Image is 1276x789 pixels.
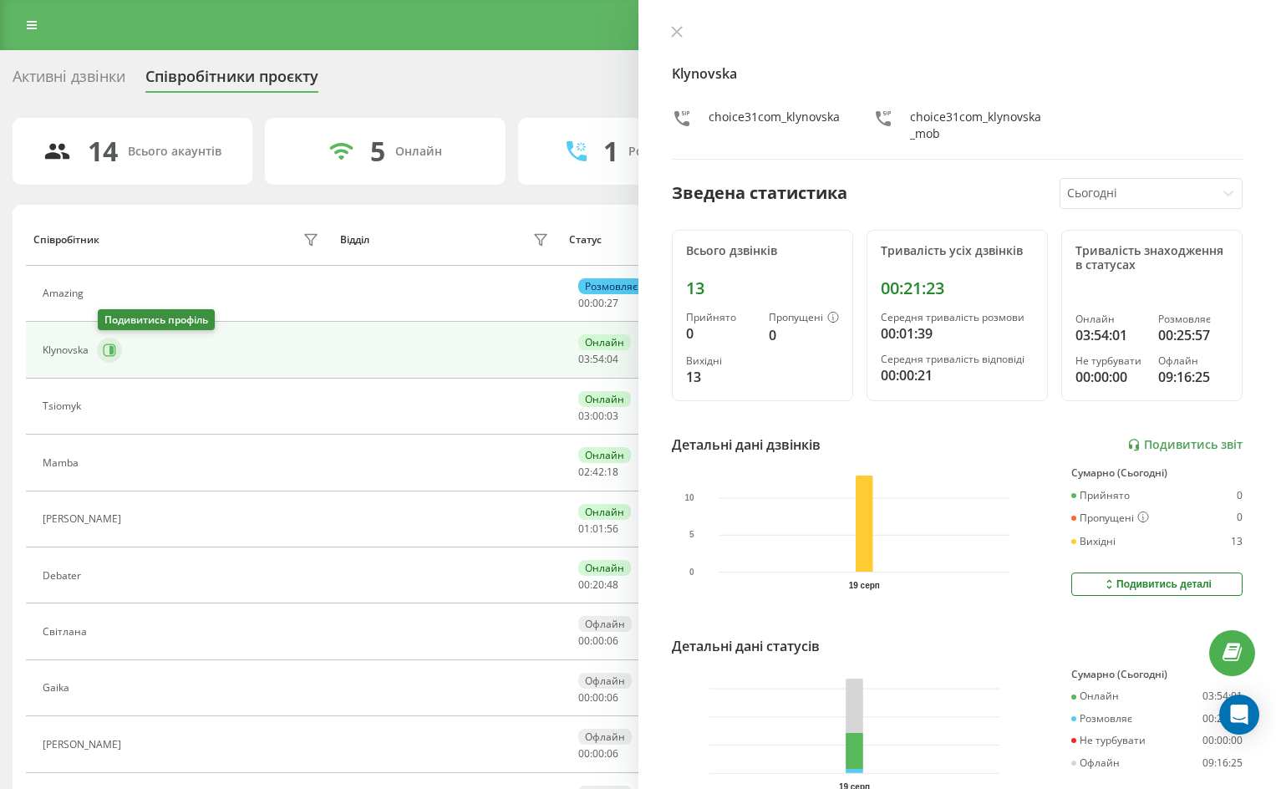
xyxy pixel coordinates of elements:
[578,354,618,365] div: : :
[1158,325,1228,345] div: 00:25:57
[578,391,631,407] div: Онлайн
[578,634,590,648] span: 00
[1202,735,1243,746] div: 00:00:00
[578,504,631,520] div: Онлайн
[578,560,631,576] div: Онлайн
[13,68,125,94] div: Активні дзвінки
[43,513,125,525] div: [PERSON_NAME]
[578,334,631,350] div: Онлайн
[684,494,694,503] text: 10
[578,748,618,760] div: : :
[578,278,644,294] div: Розмовляє
[592,634,604,648] span: 00
[1202,690,1243,702] div: 03:54:01
[98,309,215,330] div: Подивитись профіль
[686,355,755,367] div: Вихідні
[1071,690,1119,702] div: Онлайн
[689,531,694,540] text: 5
[43,739,125,751] div: [PERSON_NAME]
[1075,244,1228,272] div: Тривалість знаходження в статусах
[769,312,839,325] div: Пропущені
[592,352,604,366] span: 54
[578,465,590,479] span: 02
[607,465,618,479] span: 18
[578,522,590,536] span: 01
[592,578,604,592] span: 20
[578,692,618,704] div: : :
[1075,355,1146,367] div: Не турбувати
[1071,512,1149,525] div: Пропущені
[578,579,618,591] div: : :
[592,746,604,761] span: 00
[578,466,618,478] div: : :
[607,578,618,592] span: 48
[848,581,879,590] text: 19 серп
[672,435,821,455] div: Детальні дані дзвінків
[881,354,1034,365] div: Середня тривалість відповіді
[1071,490,1130,501] div: Прийнято
[592,522,604,536] span: 01
[578,296,590,310] span: 00
[128,145,221,159] div: Всього акаунтів
[1102,578,1212,591] div: Подивитись деталі
[578,729,632,745] div: Офлайн
[607,522,618,536] span: 56
[686,367,755,387] div: 13
[578,352,590,366] span: 03
[578,746,590,761] span: 00
[578,298,618,309] div: : :
[33,234,99,246] div: Співробітник
[686,312,755,323] div: Прийнято
[689,568,694,577] text: 0
[1231,536,1243,547] div: 13
[1158,367,1228,387] div: 09:16:25
[1158,313,1228,325] div: Розмовляє
[578,673,632,689] div: Офлайн
[881,312,1034,323] div: Середня тривалість розмови
[603,135,618,167] div: 1
[1071,573,1243,596] button: Подивитись деталі
[43,288,88,299] div: Amazing
[910,109,1041,142] div: choice31com_klynovska_mob
[592,690,604,705] span: 00
[43,626,91,638] div: Світлана
[686,278,839,298] div: 13
[672,64,1243,84] h4: Klynovska
[1158,355,1228,367] div: Офлайн
[88,135,118,167] div: 14
[1127,438,1243,452] a: Подивитись звіт
[43,400,85,412] div: Tsiomyk
[1071,735,1146,746] div: Не турбувати
[1075,325,1146,345] div: 03:54:01
[881,244,1034,258] div: Тривалість усіх дзвінків
[145,68,318,94] div: Співробітники проєкту
[578,635,618,647] div: : :
[607,690,618,705] span: 06
[578,447,631,463] div: Онлайн
[1237,512,1243,525] div: 0
[1071,467,1243,479] div: Сумарно (Сьогодні)
[607,352,618,366] span: 04
[395,145,442,159] div: Онлайн
[1071,669,1243,680] div: Сумарно (Сьогодні)
[43,344,93,356] div: Klynovska
[43,570,85,582] div: Debater
[578,578,590,592] span: 00
[607,634,618,648] span: 06
[592,296,604,310] span: 00
[672,636,820,656] div: Детальні дані статусів
[628,145,709,159] div: Розмовляють
[686,244,839,258] div: Всього дзвінків
[569,234,602,246] div: Статус
[578,523,618,535] div: : :
[1237,490,1243,501] div: 0
[607,746,618,761] span: 06
[592,465,604,479] span: 42
[686,323,755,344] div: 0
[672,181,847,206] div: Зведена статистика
[1075,367,1146,387] div: 00:00:00
[769,325,839,345] div: 0
[340,234,369,246] div: Відділ
[578,690,590,705] span: 00
[1075,313,1146,325] div: Онлайн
